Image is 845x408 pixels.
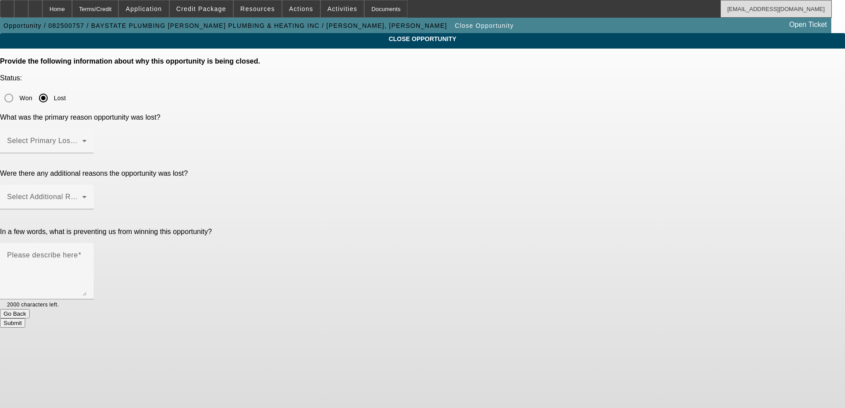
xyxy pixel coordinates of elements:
span: Activities [327,5,358,12]
span: Close Opportunity [455,22,514,29]
button: Resources [234,0,282,17]
button: Application [119,0,168,17]
button: Credit Package [170,0,233,17]
mat-label: Please describe here [7,251,78,259]
mat-label: Select Additional Reasons [7,193,95,200]
button: Activities [321,0,364,17]
span: CLOSE OPPORTUNITY [7,35,838,42]
span: Credit Package [176,5,226,12]
span: Actions [289,5,313,12]
label: Lost [52,94,66,102]
button: Actions [282,0,320,17]
span: Resources [240,5,275,12]
mat-hint: 2000 characters left. [7,299,59,309]
a: Open Ticket [786,17,830,32]
mat-label: Select Primary Lost Reason [7,137,100,144]
span: Opportunity / 082500757 / BAYSTATE PLUMBING [PERSON_NAME] PLUMBING & HEATING INC / [PERSON_NAME],... [4,22,447,29]
span: Application [126,5,162,12]
button: Close Opportunity [453,18,516,34]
